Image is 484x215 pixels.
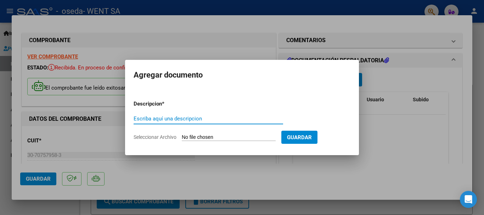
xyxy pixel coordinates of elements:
[134,134,176,140] span: Seleccionar Archivo
[134,68,350,82] h2: Agregar documento
[281,131,317,144] button: Guardar
[287,134,312,141] span: Guardar
[134,100,199,108] p: Descripcion
[460,191,477,208] div: Open Intercom Messenger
